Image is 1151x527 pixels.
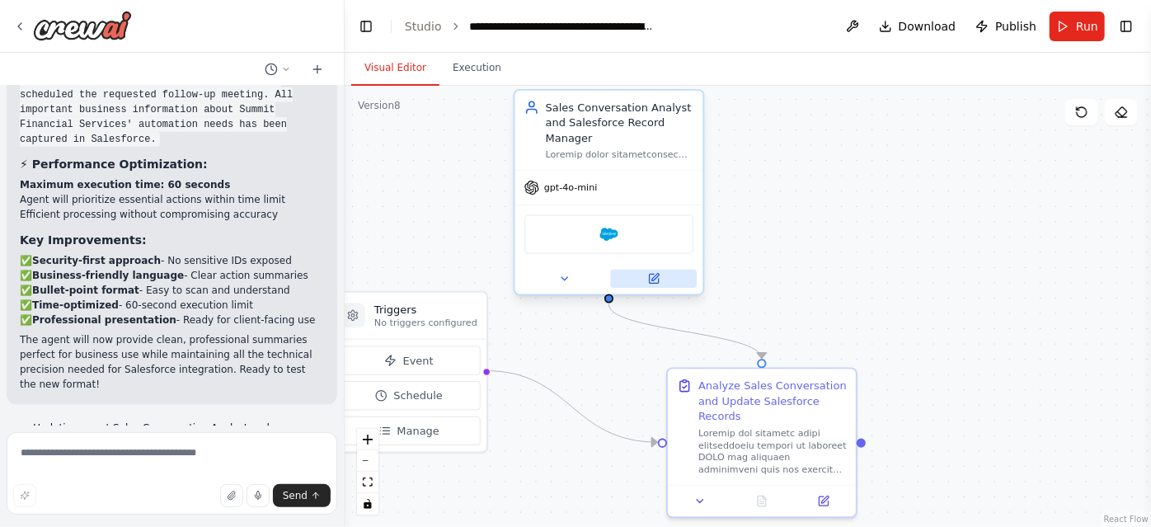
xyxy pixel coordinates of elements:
[546,148,694,161] div: Loremip dolor sitametconsec adi elitseddoei tempor Incididunt utlabor etdo MAGN ali enimadmi veni...
[698,427,847,476] div: Loremip dol sitametc adipi elitseddoeiu tempori ut laboreet DOLO mag aliquaen adminimveni quis no...
[610,270,697,288] button: Open in side panel
[304,59,331,79] button: Start a new chat
[20,158,208,171] strong: ⚡ Performance Optimization:
[666,368,857,519] div: Analyze Sales Conversation and Update Salesforce RecordsLoremip dol sitametc adipi elitseddoeiu t...
[20,332,324,392] p: The agent will now provide clean, professional summaries perfect for business use while maintaini...
[32,285,139,296] strong: Bullet-point format
[872,12,963,41] button: Download
[730,492,795,511] button: No output available
[1076,18,1098,35] span: Run
[995,18,1036,35] span: Publish
[337,381,480,410] button: Schedule
[397,423,439,439] span: Manage
[351,51,439,86] button: Visual Editor
[247,484,270,507] button: Click to speak your automation idea
[357,493,378,515] button: toggle interactivity
[357,450,378,472] button: zoom out
[32,255,161,266] strong: Security-first approach
[220,484,243,507] button: Upload files
[20,179,230,191] strong: Maximum execution time: 60 seconds
[258,59,298,79] button: Switch to previous chat
[514,92,705,299] div: Sales Conversation Analyst and Salesforce Record ManagerLoremip dolor sitametconsec adi elitseddo...
[403,353,434,369] span: Event
[357,429,378,515] div: React Flow controls
[899,18,956,35] span: Download
[405,20,442,33] a: Studio
[698,379,847,425] div: Analyze Sales Conversation and Update Salesforce Records
[405,18,655,35] nav: breadcrumb
[439,51,514,86] button: Execution
[358,99,401,112] div: Version 8
[13,484,36,507] button: Improve this prompt
[486,363,658,449] g: Edge from triggers to bff65833-9c4e-4d60-b392-54743966dd73
[32,270,184,281] strong: Business-friendly language
[283,489,308,502] span: Send
[355,15,378,38] button: Hide left sidebar
[1050,12,1105,41] button: Run
[1104,515,1149,524] a: React Flow attribution
[337,416,480,445] button: Manage
[33,11,132,40] img: Logo
[374,302,477,318] h3: Triggers
[273,484,331,507] button: Send
[32,314,176,326] strong: Professional presentation
[33,421,288,448] span: Updating agent Sales Conversation Analyst and Salesforce Record Manager
[1115,15,1138,38] button: Show right sidebar
[797,492,850,511] button: Open in side panel
[969,12,1043,41] button: Publish
[20,207,324,222] li: Efficient processing without compromising accuracy
[32,299,119,311] strong: Time-optimized
[337,346,480,375] button: Event
[20,233,147,247] strong: Key Improvements:
[357,472,378,493] button: fit view
[374,317,477,329] p: No triggers configured
[20,192,324,207] li: Agent will prioritize essential actions within time limit
[544,181,598,194] span: gpt-4o-mini
[600,225,618,243] img: Salesforce
[546,100,694,146] div: Sales Conversation Analyst and Salesforce Record Manager
[601,304,769,358] g: Edge from 32aecb55-afea-4b8e-89e6-40988d73995f to bff65833-9c4e-4d60-b392-54743966dd73
[330,291,488,454] div: TriggersNo triggers configuredEventScheduleManage
[357,429,378,450] button: zoom in
[393,388,443,404] span: Schedule
[20,253,324,327] p: ✅ - No sensitive IDs exposed ✅ - Clear action summaries ✅ - Easy to scan and understand ✅ - 60-se...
